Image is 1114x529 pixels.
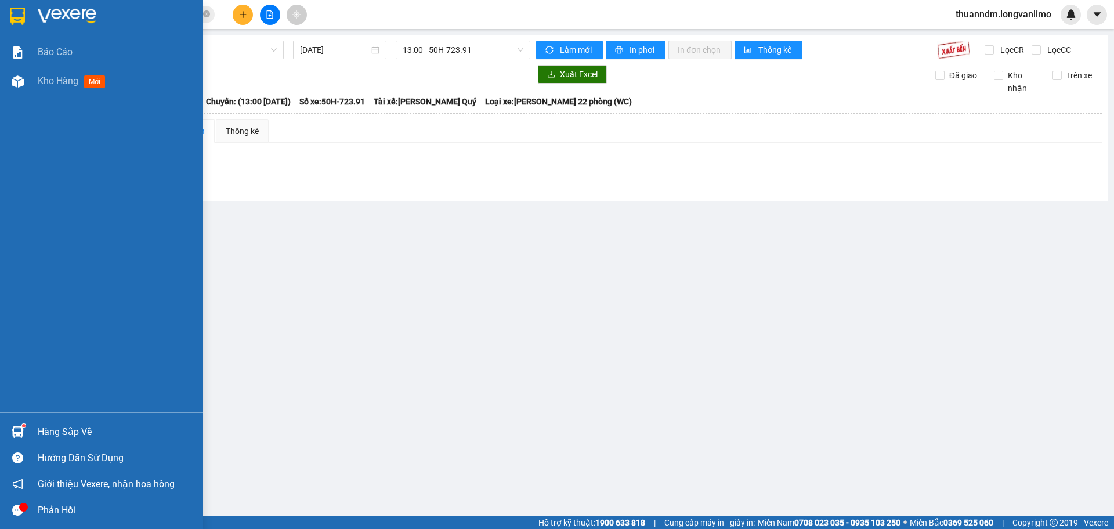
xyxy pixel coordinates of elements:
span: thuanndm.longvanlimo [946,7,1061,21]
span: copyright [1050,519,1058,527]
span: Gửi: [10,11,28,23]
span: CR : [9,76,27,88]
div: Phản hồi [38,502,194,519]
span: Nhận: [99,11,127,23]
div: Hướng dẫn sử dụng [38,450,194,467]
button: downloadXuất Excel [538,65,607,84]
span: plus [239,10,247,19]
div: Hàng sắp về [38,423,194,441]
img: warehouse-icon [12,426,24,438]
img: icon-new-feature [1066,9,1076,20]
strong: 0369 525 060 [943,518,993,527]
span: Loại xe: [PERSON_NAME] 22 phòng (WC) [485,95,632,108]
span: sync [545,46,555,55]
img: logo-vxr [10,8,25,25]
span: Kho nhận [1003,69,1044,95]
span: close-circle [203,10,210,17]
span: | [654,516,656,529]
strong: 0708 023 035 - 0935 103 250 [794,518,900,527]
span: Làm mới [560,44,594,56]
div: A [10,24,91,38]
span: Báo cáo [38,45,73,59]
div: Trụ sở HCM [99,10,180,38]
button: caret-down [1087,5,1107,25]
span: Lọc CR [996,44,1026,56]
span: Giới thiệu Vexere, nhận hoa hồng [38,477,175,491]
button: file-add [260,5,280,25]
img: 9k= [937,41,970,59]
button: bar-chartThống kê [735,41,802,59]
span: Đã giao [945,69,982,82]
img: warehouse-icon [12,75,24,88]
span: Số xe: 50H-723.91 [299,95,365,108]
span: ⚪️ [903,520,907,525]
span: bar-chart [744,46,754,55]
span: notification [12,479,23,490]
div: Thống kê [226,125,259,137]
button: aim [287,5,307,25]
span: Cung cấp máy in - giấy in: [664,516,755,529]
button: In đơn chọn [668,41,732,59]
span: question-circle [12,452,23,463]
span: 13:00 - 50H-723.91 [403,41,523,59]
span: Hỗ trợ kỹ thuật: [538,516,645,529]
span: message [12,505,23,516]
div: trúc [99,38,180,52]
div: 0907962169 [99,52,180,68]
div: BMT [10,10,91,24]
span: Thống kê [758,44,793,56]
span: Lọc CC [1043,44,1073,56]
strong: 1900 633 818 [595,518,645,527]
div: 40.000 [9,75,93,89]
span: Kho hàng [38,75,78,86]
span: | [1002,516,1004,529]
div: 0907962169 [10,38,91,54]
span: In phơi [630,44,656,56]
span: caret-down [1092,9,1102,20]
span: aim [292,10,301,19]
img: solution-icon [12,46,24,59]
span: close-circle [203,9,210,20]
button: syncLàm mới [536,41,603,59]
span: mới [84,75,105,88]
button: plus [233,5,253,25]
sup: 1 [22,424,26,427]
button: printerIn phơi [606,41,665,59]
span: Miền Nam [758,516,900,529]
span: file-add [266,10,274,19]
span: Chuyến: (13:00 [DATE]) [206,95,291,108]
span: Miền Bắc [910,516,993,529]
input: 15/10/2025 [300,44,369,56]
span: printer [615,46,625,55]
span: Trên xe [1062,69,1097,82]
span: Tài xế: [PERSON_NAME] Quý [374,95,476,108]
